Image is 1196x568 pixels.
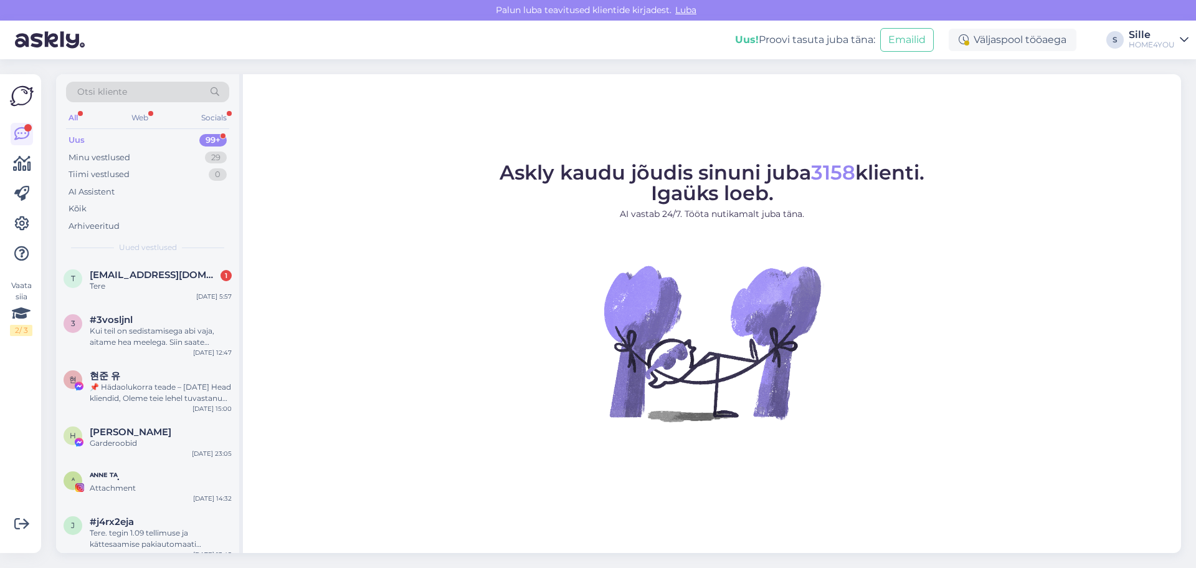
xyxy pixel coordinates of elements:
[600,231,824,455] img: No Chat active
[199,134,227,147] div: 99+
[129,110,151,126] div: Web
[1129,40,1175,50] div: HOME4YOU
[10,325,32,336] div: 2 / 3
[90,426,171,438] span: Halja Kivi
[672,4,700,16] span: Luba
[10,280,32,336] div: Vaata siia
[199,110,229,126] div: Socials
[1129,30,1175,40] div: Sille
[90,314,133,325] span: #3vosljnl
[90,382,232,404] div: 📌 Hädaolukorra teade – [DATE] Head kliendid, Oleme teie lehel tuvastanud sisu, mis ei vasta meie ...
[69,203,87,215] div: Kõik
[193,494,232,503] div: [DATE] 14:32
[90,281,232,292] div: Tere
[1129,30,1189,50] a: SilleHOME4YOU
[66,110,80,126] div: All
[70,431,76,440] span: H
[221,270,232,281] div: 1
[69,220,120,233] div: Arhiveeritud
[90,269,219,281] span: Thrg@hot.ee
[735,32,875,47] div: Proovi tasuta juba täna:
[192,449,232,458] div: [DATE] 23:05
[90,527,232,550] div: Tere. tegin 1.09 tellimuse ja kättesaamise pakiautomaati [GEOGRAPHIC_DATA] Lasnamägi aga pole [PE...
[90,370,120,382] span: 현준 유
[90,325,232,348] div: Kui teil on sedistamisega abi vaja, aitame hea meelega. Siin saate broneerida aja kõneks: [URL][D...
[77,85,127,99] span: Otsi kliente
[69,134,85,147] div: Uus
[500,160,924,205] span: Askly kaudu jõudis sinuni juba klienti. Igaüks loeb.
[880,28,934,52] button: Emailid
[119,242,177,253] span: Uued vestlused
[72,476,75,485] span: ᴬ
[69,152,130,164] div: Minu vestlused
[949,29,1076,51] div: Väljaspool tööaega
[69,186,115,198] div: AI Assistent
[193,550,232,559] div: [DATE] 13:45
[1106,31,1124,49] div: S
[735,34,759,46] b: Uus!
[205,152,227,164] div: 29
[90,516,134,527] span: #j4rx2eja
[90,483,232,494] div: Attachment
[500,208,924,221] p: AI vastab 24/7. Tööta nutikamalt juba täna.
[811,160,855,185] span: 3158
[90,438,232,449] div: Garderoobid
[69,375,77,384] span: 현
[71,521,75,530] span: j
[69,168,130,181] div: Tiimi vestlused
[71,319,75,328] span: 3
[10,84,34,108] img: Askly Logo
[90,471,120,483] span: ᴬᴺᴺᴱ ᵀᴬ.
[71,274,75,283] span: T
[209,168,227,181] div: 0
[196,292,232,301] div: [DATE] 5:57
[193,348,232,357] div: [DATE] 12:47
[192,404,232,413] div: [DATE] 15:00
